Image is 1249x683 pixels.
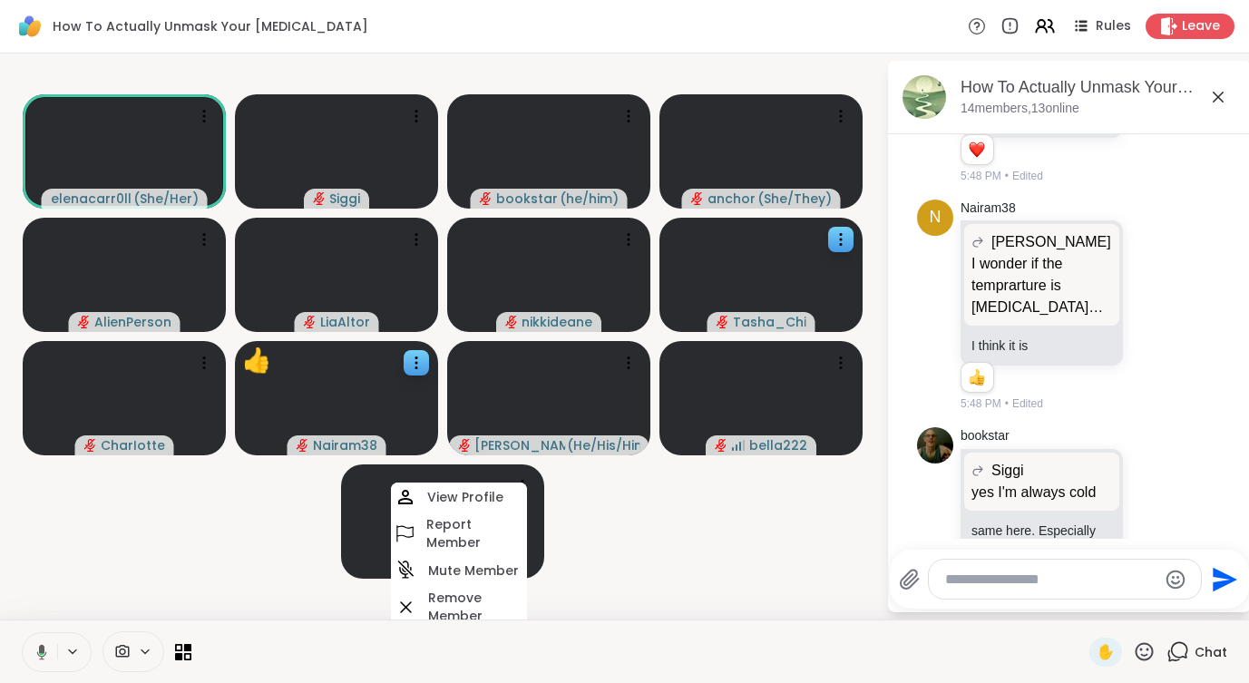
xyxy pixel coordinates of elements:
[84,439,97,452] span: audio-muted
[297,439,309,452] span: audio-muted
[961,200,1016,218] a: Nairam38
[707,190,756,208] span: anchor
[961,100,1079,118] p: 14 members, 13 online
[749,436,807,454] span: bella222
[304,316,317,328] span: audio-muted
[961,168,1001,184] span: 5:48 PM
[917,427,953,463] img: https://sharewell-space-live.sfo3.digitaloceanspaces.com/user-generated/535310fa-e9f2-4698-8a7d-4...
[496,190,558,208] span: bookstar
[313,192,326,205] span: audio-muted
[991,460,1024,482] span: Siggi
[522,313,592,331] span: nikkideane
[1165,569,1186,590] button: Emoji picker
[1005,395,1009,412] span: •
[961,363,993,392] div: Reaction list
[903,75,946,119] img: How To Actually Unmask Your Autism, Sep 11
[757,190,832,208] span: ( She/They )
[967,142,986,157] button: Reactions: love
[560,190,619,208] span: ( he/him )
[961,395,1001,412] span: 5:48 PM
[15,11,45,42] img: ShareWell Logomark
[51,190,132,208] span: elenacarr0ll
[733,313,806,331] span: Tasha_Chi
[426,515,523,551] h4: Report Member
[480,192,493,205] span: audio-muted
[1005,168,1009,184] span: •
[53,17,368,35] span: How To Actually Unmask Your [MEDICAL_DATA]
[971,253,1112,318] p: I wonder if the temprarture is [MEDICAL_DATA] sensory related
[329,190,360,208] span: Siggi
[1195,643,1227,661] span: Chat
[567,436,639,454] span: ( He/His/Him )
[1182,17,1220,35] span: Leave
[505,316,518,328] span: audio-muted
[971,482,1112,503] p: yes I'm always cold
[78,316,91,328] span: audio-muted
[971,337,1112,355] p: I think it is
[320,313,370,331] span: LiaAltor
[313,436,377,454] span: Nairam38
[242,343,271,378] div: 👍
[1096,17,1131,35] span: Rules
[717,316,729,328] span: audio-muted
[94,313,171,331] span: AlienPerson
[428,589,523,625] h4: Remove Member
[1202,559,1243,600] button: Send
[967,370,986,385] button: Reactions: like
[1097,641,1115,663] span: ✋
[458,439,471,452] span: audio-muted
[961,135,993,164] div: Reaction list
[427,488,503,506] h4: View Profile
[991,231,1111,253] span: [PERSON_NAME]
[428,561,519,580] h4: Mute Member
[133,190,199,208] span: ( She/Her )
[1012,395,1043,412] span: Edited
[474,436,565,454] span: [PERSON_NAME]
[1012,168,1043,184] span: Edited
[930,205,942,229] span: N
[945,571,1156,589] textarea: Type your message
[971,522,1112,558] p: same here. Especially my hands
[961,427,1010,445] a: bookstar
[715,439,727,452] span: audio-muted
[101,436,165,454] span: CharIotte
[691,192,704,205] span: audio-muted
[961,76,1236,99] div: How To Actually Unmask Your [MEDICAL_DATA], [DATE]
